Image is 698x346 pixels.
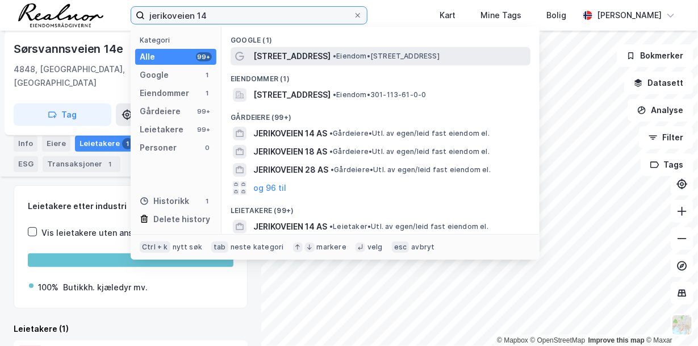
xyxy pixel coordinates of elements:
div: esc [392,241,409,253]
span: Gårdeiere • Utl. av egen/leid fast eiendom el. [331,165,491,174]
span: [STREET_ADDRESS] [253,49,331,63]
span: Gårdeiere • Utl. av egen/leid fast eiendom el. [329,129,490,138]
div: Leietakere (1) [14,322,248,336]
div: ESG [14,156,38,172]
div: Eiendommer (1) [221,65,540,86]
div: Kategori [140,36,216,44]
div: 4848, [GEOGRAPHIC_DATA], [GEOGRAPHIC_DATA] [14,62,189,90]
button: Bokmerker [617,44,693,67]
div: Leietakere etter industri [28,199,233,213]
div: Personer [140,141,177,155]
span: • [333,90,336,99]
div: Butikkh. kjæledyr mv. [63,281,148,294]
img: realnor-logo.934646d98de889bb5806.png [18,3,103,27]
div: velg [367,243,383,252]
div: Info [14,135,37,151]
div: Sørsvannsveien 14e [14,40,125,58]
div: Leietakere [140,123,183,136]
div: Bolig [546,9,566,22]
div: neste kategori [231,243,284,252]
button: og 96 til [253,181,286,195]
div: nytt søk [173,243,203,252]
button: Datasett [624,72,693,94]
div: markere [317,243,346,252]
button: Analyse [628,99,693,122]
span: Leietaker • Utl. av egen/leid fast eiendom el. [329,222,488,231]
input: Søk på adresse, matrikkel, gårdeiere, leietakere eller personer [145,7,353,24]
div: 1 [105,158,116,169]
span: • [331,165,334,174]
button: Filter [639,126,693,149]
div: Vis leietakere uten ansatte [41,226,149,240]
div: 1 [203,197,212,206]
div: Eiere [42,135,70,151]
div: [PERSON_NAME] [597,9,662,22]
a: Improve this map [588,336,645,344]
div: Historikk [140,194,189,208]
span: JERIKOVEIEN 14 AS [253,220,327,234]
div: tab [211,241,228,253]
span: JERIKOVEIEN 18 AS [253,145,327,159]
div: 99+ [196,107,212,116]
div: Delete history [153,212,210,226]
span: Eiendom • 301-113-61-0-0 [333,90,427,99]
span: • [329,129,333,137]
div: Kart [440,9,455,22]
div: Kontrollprogram for chat [641,291,698,346]
div: Ctrl + k [140,241,170,253]
span: JERIKOVEIEN 14 AS [253,127,327,140]
span: Eiendom • [STREET_ADDRESS] [333,52,440,61]
iframe: Chat Widget [641,291,698,346]
div: Leietakere [75,135,138,151]
div: 1 [122,137,133,149]
div: avbryt [411,243,434,252]
span: • [333,52,336,60]
div: Gårdeiere [140,105,181,118]
div: 1 [203,70,212,80]
div: Eiendommer [140,86,189,100]
div: Google (1) [221,27,540,47]
div: Gårdeiere (99+) [221,104,540,124]
div: Alle [140,50,155,64]
span: • [329,222,333,231]
div: 1 [203,89,212,98]
button: Tag [14,103,111,126]
div: 99+ [196,52,212,61]
div: Leietakere (99+) [221,197,540,218]
div: 100% [38,281,58,294]
div: Transaksjoner [43,156,120,172]
span: Gårdeiere • Utl. av egen/leid fast eiendom el. [329,147,490,156]
span: • [329,147,333,156]
div: 0 [203,143,212,152]
button: Tags [641,153,693,176]
span: JERIKOVEIEN 28 AS [253,163,328,177]
a: Mapbox [497,336,528,344]
div: Google [140,68,169,82]
a: OpenStreetMap [530,336,586,344]
div: Mine Tags [480,9,521,22]
span: [STREET_ADDRESS] [253,88,331,102]
div: 99+ [196,125,212,134]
